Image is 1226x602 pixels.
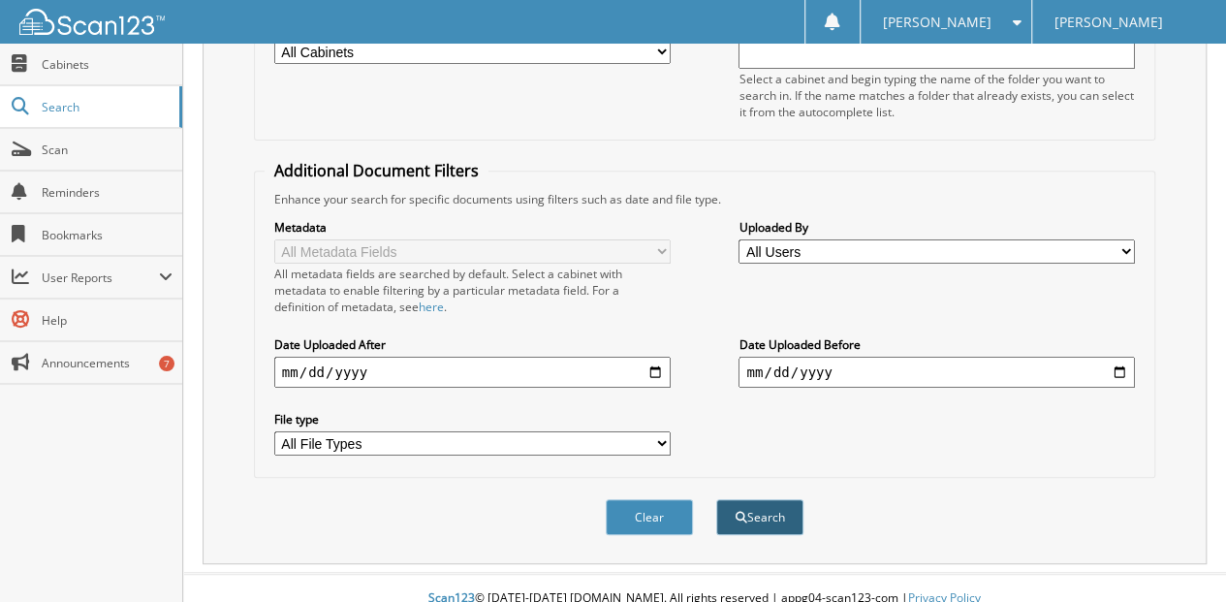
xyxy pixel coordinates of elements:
[716,499,803,535] button: Search
[42,184,173,201] span: Reminders
[42,142,173,158] span: Scan
[19,9,165,35] img: scan123-logo-white.svg
[606,499,693,535] button: Clear
[42,269,159,286] span: User Reports
[265,191,1145,207] div: Enhance your search for specific documents using filters such as date and file type.
[274,411,671,428] label: File type
[274,266,671,315] div: All metadata fields are searched by default. Select a cabinet with metadata to enable filtering b...
[739,357,1135,388] input: end
[1129,509,1226,602] iframe: Chat Widget
[274,336,671,353] label: Date Uploaded After
[1054,16,1163,28] span: [PERSON_NAME]
[42,312,173,329] span: Help
[274,357,671,388] input: start
[274,219,671,236] label: Metadata
[42,355,173,371] span: Announcements
[739,336,1135,353] label: Date Uploaded Before
[739,219,1135,236] label: Uploaded By
[265,160,488,181] legend: Additional Document Filters
[159,356,174,371] div: 7
[739,71,1135,120] div: Select a cabinet and begin typing the name of the folder you want to search in. If the name match...
[42,99,170,115] span: Search
[42,227,173,243] span: Bookmarks
[419,299,444,315] a: here
[882,16,990,28] span: [PERSON_NAME]
[42,56,173,73] span: Cabinets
